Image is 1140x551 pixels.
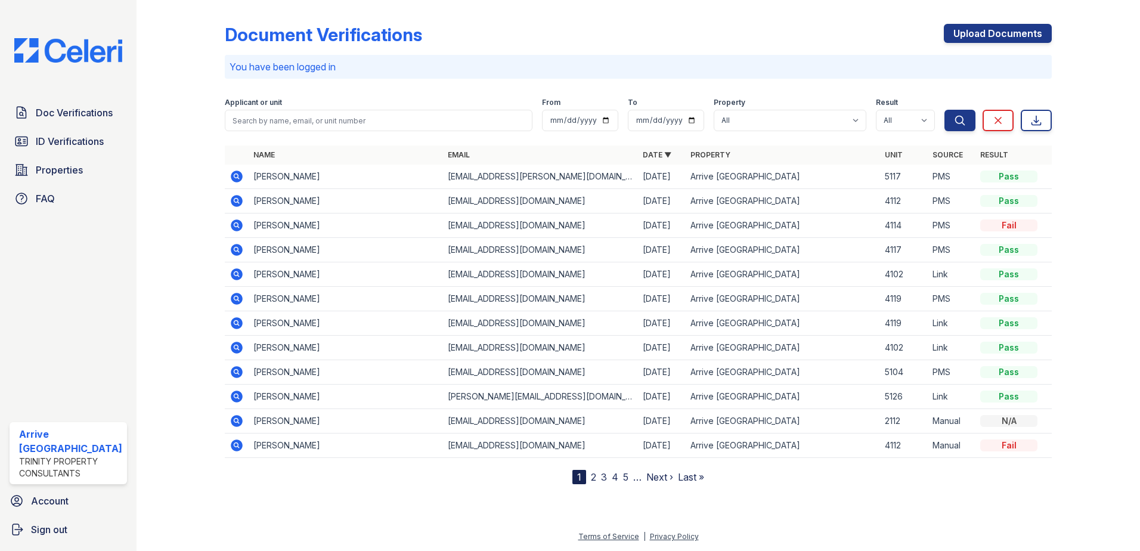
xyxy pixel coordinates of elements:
td: PMS [928,213,975,238]
img: CE_Logo_Blue-a8612792a0a2168367f1c8372b55b34899dd931a85d93a1a3d3e32e68fde9ad4.png [5,38,132,63]
span: Properties [36,163,83,177]
td: [EMAIL_ADDRESS][DOMAIN_NAME] [443,434,638,458]
div: Pass [980,317,1037,329]
td: 4119 [880,311,928,336]
a: Name [253,150,275,159]
div: Fail [980,439,1037,451]
td: [DATE] [638,287,686,311]
td: Arrive [GEOGRAPHIC_DATA] [686,360,881,385]
a: Source [933,150,963,159]
span: … [633,470,642,484]
td: [EMAIL_ADDRESS][DOMAIN_NAME] [443,287,638,311]
td: Manual [928,434,975,458]
td: [PERSON_NAME] [249,360,444,385]
a: Doc Verifications [10,101,127,125]
div: Document Verifications [225,24,422,45]
div: Pass [980,366,1037,378]
div: Pass [980,293,1037,305]
td: [EMAIL_ADDRESS][DOMAIN_NAME] [443,189,638,213]
a: Upload Documents [944,24,1052,43]
div: Trinity Property Consultants [19,456,122,479]
td: Arrive [GEOGRAPHIC_DATA] [686,311,881,336]
span: ID Verifications [36,134,104,148]
td: Arrive [GEOGRAPHIC_DATA] [686,213,881,238]
td: [PERSON_NAME][EMAIL_ADDRESS][DOMAIN_NAME] [443,385,638,409]
div: 1 [572,470,586,484]
div: Pass [980,244,1037,256]
td: Arrive [GEOGRAPHIC_DATA] [686,238,881,262]
td: [PERSON_NAME] [249,238,444,262]
span: Doc Verifications [36,106,113,120]
td: 4114 [880,213,928,238]
td: [PERSON_NAME] [249,311,444,336]
td: [DATE] [638,262,686,287]
label: Result [876,98,898,107]
td: Arrive [GEOGRAPHIC_DATA] [686,336,881,360]
td: Arrive [GEOGRAPHIC_DATA] [686,409,881,434]
label: To [628,98,637,107]
td: 4102 [880,336,928,360]
td: Arrive [GEOGRAPHIC_DATA] [686,385,881,409]
span: FAQ [36,191,55,206]
td: [PERSON_NAME] [249,189,444,213]
a: 5 [623,471,628,483]
td: 2112 [880,409,928,434]
td: [PERSON_NAME] [249,287,444,311]
div: | [643,532,646,541]
td: Arrive [GEOGRAPHIC_DATA] [686,262,881,287]
div: Fail [980,219,1037,231]
td: PMS [928,238,975,262]
td: [DATE] [638,360,686,385]
td: PMS [928,189,975,213]
td: [PERSON_NAME] [249,262,444,287]
td: PMS [928,360,975,385]
td: Link [928,385,975,409]
a: Date ▼ [643,150,671,159]
a: 2 [591,471,596,483]
a: Sign out [5,518,132,541]
td: [EMAIL_ADDRESS][DOMAIN_NAME] [443,213,638,238]
td: Link [928,262,975,287]
div: Arrive [GEOGRAPHIC_DATA] [19,427,122,456]
td: 5104 [880,360,928,385]
td: [PERSON_NAME] [249,409,444,434]
a: Account [5,489,132,513]
a: FAQ [10,187,127,211]
td: Link [928,311,975,336]
div: Pass [980,342,1037,354]
a: Email [448,150,470,159]
a: 3 [601,471,607,483]
div: Pass [980,171,1037,182]
a: Property [690,150,730,159]
td: Arrive [GEOGRAPHIC_DATA] [686,434,881,458]
a: Result [980,150,1008,159]
td: [EMAIL_ADDRESS][DOMAIN_NAME] [443,360,638,385]
td: Manual [928,409,975,434]
span: Sign out [31,522,67,537]
td: 4112 [880,189,928,213]
a: Unit [885,150,903,159]
td: 4117 [880,238,928,262]
label: From [542,98,560,107]
td: [EMAIL_ADDRESS][DOMAIN_NAME] [443,262,638,287]
a: Next › [646,471,673,483]
a: 4 [612,471,618,483]
div: Pass [980,268,1037,280]
td: [EMAIL_ADDRESS][DOMAIN_NAME] [443,238,638,262]
td: [DATE] [638,238,686,262]
td: [DATE] [638,385,686,409]
td: [PERSON_NAME] [249,385,444,409]
td: [PERSON_NAME] [249,213,444,238]
td: 4119 [880,287,928,311]
a: Privacy Policy [650,532,699,541]
label: Applicant or unit [225,98,282,107]
td: Arrive [GEOGRAPHIC_DATA] [686,189,881,213]
td: Link [928,336,975,360]
td: [EMAIL_ADDRESS][PERSON_NAME][DOMAIN_NAME] [443,165,638,189]
a: Last » [678,471,704,483]
td: 5126 [880,385,928,409]
td: [DATE] [638,311,686,336]
td: [EMAIL_ADDRESS][DOMAIN_NAME] [443,409,638,434]
td: [DATE] [638,189,686,213]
